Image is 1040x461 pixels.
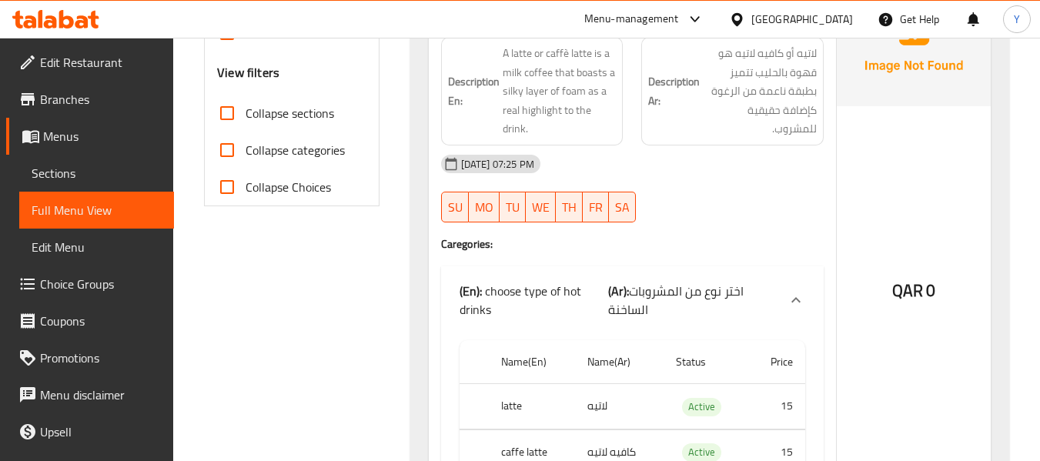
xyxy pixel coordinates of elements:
a: Choice Groups [6,266,174,302]
span: Branches [40,90,162,109]
a: Sections [19,155,174,192]
a: Upsell [6,413,174,450]
button: SU [441,192,469,222]
span: Collapse Choices [246,178,331,196]
th: Name(Ar) [575,340,664,384]
span: Full Menu View [32,201,162,219]
b: (Ar): [608,279,629,302]
th: Name(En) [489,340,574,384]
button: TH [556,192,583,222]
button: TU [500,192,526,222]
span: Upsell [40,423,162,441]
a: Menu disclaimer [6,376,174,413]
span: Collapse categories [246,141,345,159]
a: Promotions [6,339,174,376]
span: Coupons [40,312,162,330]
td: لاتيه [575,384,664,429]
span: Choice Groups [40,275,162,293]
div: (En): choose type of hot drinks(Ar):اختر نوع من المشروبات الساخنة [441,266,824,334]
span: Menu disclaimer [40,386,162,404]
span: Y [1014,11,1020,28]
span: SA [615,196,630,219]
span: Sections [32,164,162,182]
span: Active [682,443,721,461]
p: choose type of hot drinks [460,282,608,319]
span: MO [475,196,493,219]
span: 0 [926,276,935,306]
button: WE [526,192,556,222]
td: 15 [748,384,805,429]
span: A latte or caffè latte is a milk coffee that boasts a silky layer of foam as a real highlight to ... [503,44,617,139]
span: Edit Menu [32,238,162,256]
span: TH [562,196,577,219]
button: FR [583,192,609,222]
strong: Description Ar: [648,72,700,110]
button: MO [469,192,500,222]
span: اختر نوع من المشروبات الساخنة [608,279,744,321]
a: Menus [6,118,174,155]
button: SA [609,192,636,222]
a: Edit Restaurant [6,44,174,81]
a: Branches [6,81,174,118]
span: لاتيه أو كافيه لاتيه هو قهوة بالحليب تتميز بطبقة ناعمة من الرغوة كإضافة حقيقية للمشروب. [703,44,817,139]
th: Price [748,340,805,384]
span: SU [448,196,463,219]
span: TU [506,196,520,219]
h4: Caregories: [441,236,824,252]
span: Active [682,398,721,416]
span: Collapse sections [246,104,334,122]
span: Promotions [40,349,162,367]
span: [DATE] 07:25 PM [455,157,540,172]
span: WE [532,196,550,219]
span: Not available [246,24,313,42]
h3: View filters [217,64,279,82]
strong: Description En: [448,72,500,110]
div: [GEOGRAPHIC_DATA] [751,11,853,28]
a: Edit Menu [19,229,174,266]
b: (En): [460,279,482,302]
a: Coupons [6,302,174,339]
span: Edit Restaurant [40,53,162,72]
th: Status [664,340,748,384]
span: QAR [892,276,923,306]
span: Menus [43,127,162,145]
th: latte [489,384,574,429]
div: Menu-management [584,10,679,28]
span: FR [589,196,603,219]
a: Full Menu View [19,192,174,229]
